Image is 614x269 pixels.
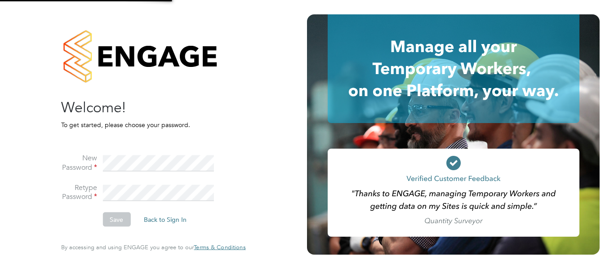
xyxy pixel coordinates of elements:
p: To get started, please choose your password. [61,120,236,128]
label: Retype Password [61,183,97,202]
h2: Welcome! [61,98,236,117]
span: By accessing and using ENGAGE you agree to our [61,243,245,251]
a: Terms & Conditions [194,244,245,251]
button: Save [102,212,130,227]
label: New Password [61,153,97,172]
span: Terms & Conditions [194,243,245,251]
button: Back to Sign In [137,212,194,227]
